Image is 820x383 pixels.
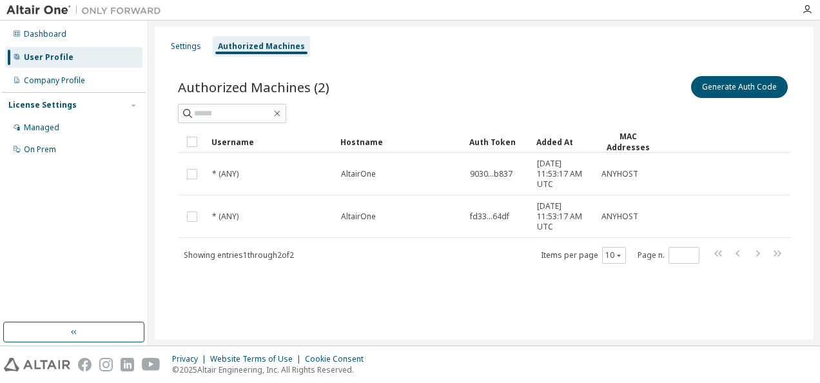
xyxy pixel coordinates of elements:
span: * (ANY) [212,169,239,179]
div: Website Terms of Use [210,354,305,364]
span: ANYHOST [601,169,638,179]
div: License Settings [8,100,77,110]
div: Cookie Consent [305,354,371,364]
div: MAC Addresses [601,131,655,153]
span: AltairOne [341,169,376,179]
span: [DATE] 11:53:17 AM UTC [537,159,590,190]
span: [DATE] 11:53:17 AM UTC [537,201,590,232]
span: Items per page [541,247,626,264]
img: altair_logo.svg [4,358,70,371]
div: Managed [24,123,59,133]
p: © 2025 Altair Engineering, Inc. All Rights Reserved. [172,364,371,375]
button: 10 [605,250,623,260]
img: youtube.svg [142,358,161,371]
img: instagram.svg [99,358,113,371]
div: User Profile [24,52,73,63]
button: Generate Auth Code [691,76,788,98]
div: Privacy [172,354,210,364]
span: * (ANY) [212,211,239,222]
div: Hostname [340,132,459,152]
span: fd33...64df [470,211,509,222]
span: ANYHOST [601,211,638,222]
div: Authorized Machines [218,41,305,52]
div: Settings [171,41,201,52]
span: 9030...b837 [470,169,512,179]
span: Page n. [638,247,699,264]
span: AltairOne [341,211,376,222]
img: Altair One [6,4,168,17]
img: facebook.svg [78,358,92,371]
div: Username [211,132,330,152]
div: Company Profile [24,75,85,86]
div: Auth Token [469,132,526,152]
div: Added At [536,132,591,152]
span: Authorized Machines (2) [178,78,329,96]
span: Showing entries 1 through 2 of 2 [184,250,294,260]
img: linkedin.svg [121,358,134,371]
div: On Prem [24,144,56,155]
div: Dashboard [24,29,66,39]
